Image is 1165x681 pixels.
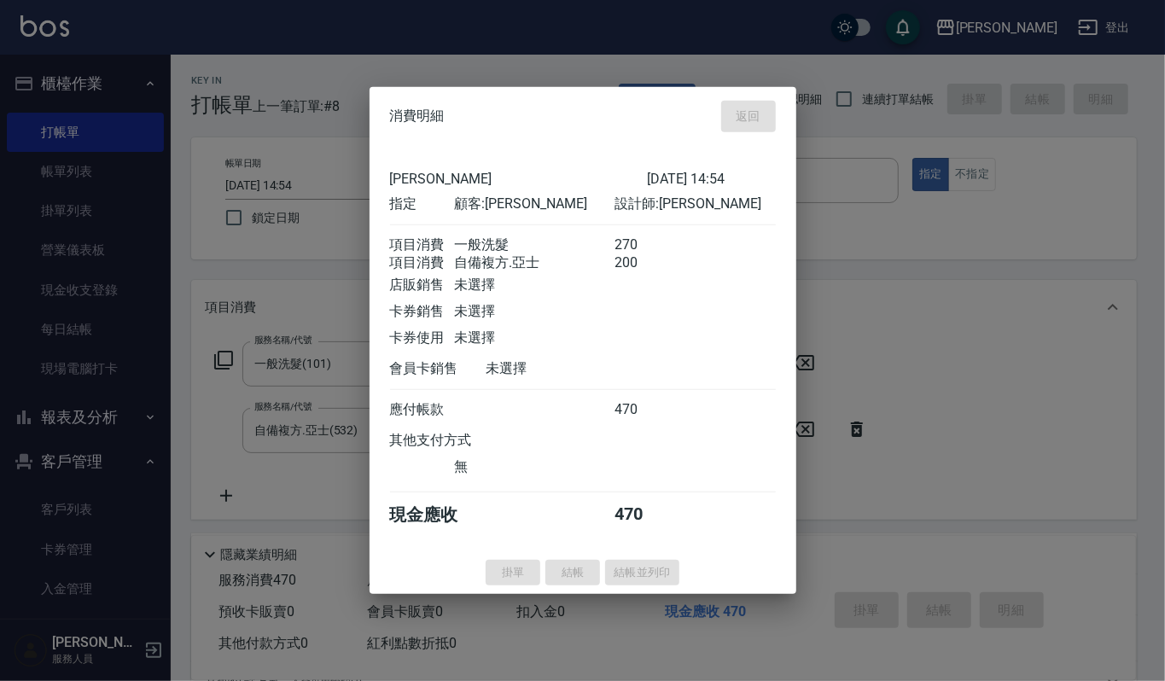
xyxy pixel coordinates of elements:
div: 未選擇 [454,329,615,346]
div: 未選擇 [486,359,647,377]
div: 項目消費 [390,236,454,253]
div: 未選擇 [454,276,615,294]
div: 顧客: [PERSON_NAME] [454,195,615,212]
div: 店販銷售 [390,276,454,294]
div: 未選擇 [454,302,615,320]
div: 現金應收 [390,503,486,526]
div: 應付帳款 [390,400,454,418]
div: 卡券使用 [390,329,454,346]
div: 會員卡銷售 [390,359,486,377]
div: 一般洗髮 [454,236,615,253]
div: 470 [615,400,679,418]
div: 其他支付方式 [390,431,519,449]
div: [PERSON_NAME] [390,170,647,186]
span: 消費明細 [390,108,445,125]
div: 200 [615,253,679,271]
div: 設計師: [PERSON_NAME] [615,195,775,212]
div: 470 [615,503,679,526]
div: 270 [615,236,679,253]
div: 項目消費 [390,253,454,271]
div: 指定 [390,195,454,212]
div: 無 [454,457,615,475]
div: 自備複方.亞士 [454,253,615,271]
div: 卡券銷售 [390,302,454,320]
div: [DATE] 14:54 [647,170,776,186]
